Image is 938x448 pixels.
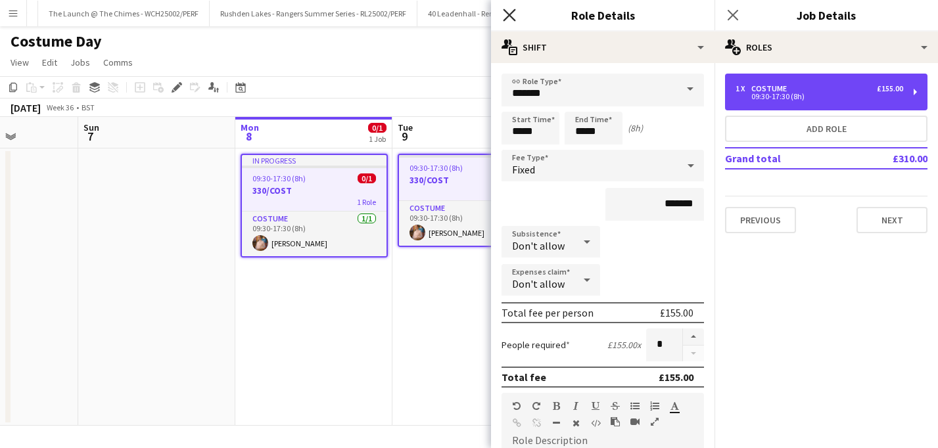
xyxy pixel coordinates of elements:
[736,93,903,100] div: 09:30-17:30 (8h)
[242,212,387,256] app-card-role: Costume1/109:30-17:30 (8h)[PERSON_NAME]
[628,122,643,134] div: (8h)
[399,201,544,246] app-card-role: Costume1/109:30-17:30 (8h)[PERSON_NAME]
[611,416,620,427] button: Paste as plain text
[877,84,903,93] div: £155.00
[417,1,622,26] button: 40 Leadenhall - Remembrance Band - 40LH25002/PERF
[357,197,376,207] span: 1 Role
[715,7,938,24] h3: Job Details
[42,56,57,68] span: Edit
[650,416,659,427] button: Fullscreen
[242,155,387,166] div: In progress
[650,401,659,411] button: Ordered List
[725,116,927,142] button: Add role
[715,32,938,63] div: Roles
[551,401,561,411] button: Bold
[856,207,927,233] button: Next
[398,154,545,247] app-job-card: 09:30-17:30 (8h)0/1330/COST1 RoleCostume1/109:30-17:30 (8h)[PERSON_NAME]
[736,84,751,93] div: 1 x
[38,1,210,26] button: The Launch @ The Chimes - WCH25002/PERF
[571,401,580,411] button: Italic
[611,401,620,411] button: Strikethrough
[607,339,641,351] div: £155.00 x
[630,401,640,411] button: Unordered List
[70,56,90,68] span: Jobs
[369,134,386,144] div: 1 Job
[512,277,565,290] span: Don't allow
[83,122,99,133] span: Sun
[491,7,715,24] h3: Role Details
[512,239,565,252] span: Don't allow
[532,401,541,411] button: Redo
[11,32,102,51] h1: Costume Day
[670,401,679,411] button: Text Color
[368,123,387,133] span: 0/1
[725,148,849,169] td: Grand total
[43,102,76,112] span: Week 36
[65,54,95,71] a: Jobs
[241,122,259,133] span: Mon
[683,328,704,346] button: Increase
[210,1,417,26] button: Rushden Lakes - Rangers Summer Series - RL25002/PERF
[849,148,927,169] td: £310.00
[242,185,387,196] h3: 330/COST
[630,416,640,427] button: Insert video
[502,339,570,351] label: People required
[396,129,413,144] span: 9
[5,54,34,71] a: View
[491,32,715,63] div: Shift
[103,56,133,68] span: Comms
[512,401,521,411] button: Undo
[725,207,796,233] button: Previous
[502,370,546,384] div: Total fee
[751,84,792,93] div: Costume
[11,101,41,114] div: [DATE]
[11,56,29,68] span: View
[551,418,561,428] button: Horizontal Line
[241,154,388,258] app-job-card: In progress09:30-17:30 (8h)0/1330/COST1 RoleCostume1/109:30-17:30 (8h)[PERSON_NAME]
[512,163,535,176] span: Fixed
[399,174,544,186] h3: 330/COST
[502,306,594,319] div: Total fee per person
[252,173,306,183] span: 09:30-17:30 (8h)
[37,54,62,71] a: Edit
[571,418,580,428] button: Clear Formatting
[410,163,463,173] span: 09:30-17:30 (8h)
[660,306,693,319] div: £155.00
[591,401,600,411] button: Underline
[82,129,99,144] span: 7
[239,129,259,144] span: 8
[358,173,376,183] span: 0/1
[659,370,693,384] div: £155.00
[82,102,95,112] div: BST
[98,54,138,71] a: Comms
[591,418,600,428] button: HTML Code
[398,122,413,133] span: Tue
